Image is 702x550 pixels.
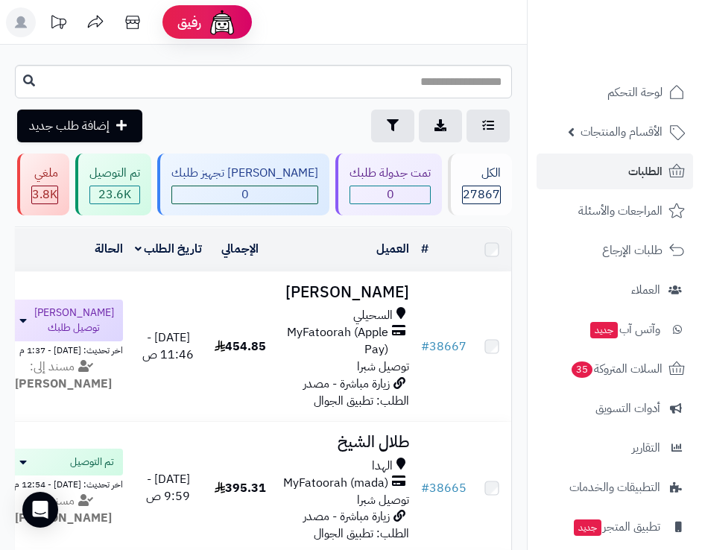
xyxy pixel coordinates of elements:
span: 23.6K [90,186,139,203]
a: # [421,240,429,258]
a: تطبيق المتجرجديد [537,509,693,545]
span: جديد [590,322,618,338]
div: 23645 [90,186,139,203]
span: 454.85 [215,338,266,355]
div: الكل [462,165,501,182]
a: تحديثات المنصة [39,7,77,41]
strong: [PERSON_NAME] [15,509,112,527]
a: الإجمالي [221,240,259,258]
span: إضافة طلب جديد [29,117,110,135]
a: ملغي 3.8K [14,154,72,215]
a: طلبات الإرجاع [537,233,693,268]
a: الحالة [95,240,123,258]
div: تمت جدولة طلبك [350,165,431,182]
a: تاريخ الطلب [135,240,203,258]
div: اخر تحديث: [DATE] - 1:37 م [4,341,123,357]
a: لوحة التحكم [537,75,693,110]
div: 3846 [32,186,57,203]
span: 0 [172,186,317,203]
span: طلبات الإرجاع [602,240,663,261]
img: logo-2.png [601,34,688,65]
a: [PERSON_NAME] تجهيز طلبك 0 [154,154,332,215]
span: تم التوصيل [70,455,114,470]
span: التطبيقات والخدمات [569,477,660,498]
h3: طلال الشيخ [278,434,409,451]
strong: [PERSON_NAME] [15,375,112,393]
span: أدوات التسويق [595,398,660,419]
a: العملاء [537,272,693,308]
span: # [421,338,429,355]
div: اخر تحديث: [DATE] - 12:54 م [4,475,123,491]
a: #38667 [421,338,467,355]
span: 35 [572,361,593,379]
a: العميل [376,240,409,258]
span: 395.31 [215,479,266,497]
a: أدوات التسويق [537,391,693,426]
a: التطبيقات والخدمات [537,470,693,505]
span: المراجعات والأسئلة [578,200,663,221]
span: العملاء [631,279,660,300]
span: # [421,479,429,497]
img: ai-face.png [207,7,237,37]
a: تم التوصيل 23.6K [72,154,154,215]
span: التقارير [632,437,660,458]
div: ملغي [31,165,58,182]
a: وآتس آبجديد [537,312,693,347]
div: Open Intercom Messenger [22,492,58,528]
span: [DATE] - 11:46 ص [142,329,194,364]
a: السلات المتروكة35 [537,351,693,387]
span: لوحة التحكم [607,82,663,103]
a: الكل27867 [445,154,515,215]
span: الطلبات [628,161,663,182]
span: توصيل شبرا [357,491,409,509]
div: تم التوصيل [89,165,140,182]
a: التقارير [537,430,693,466]
span: الأقسام والمنتجات [581,121,663,142]
div: [PERSON_NAME] تجهيز طلبك [171,165,318,182]
a: تمت جدولة طلبك 0 [332,154,445,215]
span: 3.8K [32,186,57,203]
span: جديد [574,519,601,536]
span: رفيق [177,13,201,31]
a: الطلبات [537,154,693,189]
a: إضافة طلب جديد [17,110,142,142]
span: MyFatoorah (mada) [283,475,388,492]
span: الهدا [372,458,393,475]
a: #38665 [421,479,467,497]
span: تطبيق المتجر [572,516,660,537]
span: [DATE] - 9:59 ص [146,470,190,505]
span: 0 [350,186,430,203]
span: وآتس آب [589,319,660,340]
span: السلات المتروكة [570,358,663,379]
span: MyFatoorah (Apple Pay) [278,324,388,358]
span: [PERSON_NAME] توصيل طلبك [34,306,114,335]
span: زيارة مباشرة - مصدر الطلب: تطبيق الجوال [303,508,409,543]
span: توصيل شبرا [357,358,409,376]
span: زيارة مباشرة - مصدر الطلب: تطبيق الجوال [303,375,409,410]
span: 27867 [463,186,500,203]
a: المراجعات والأسئلة [537,193,693,229]
h3: [PERSON_NAME] [278,284,409,301]
span: السحيلي [353,307,393,324]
